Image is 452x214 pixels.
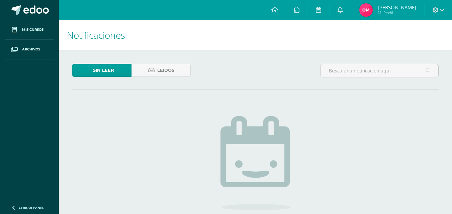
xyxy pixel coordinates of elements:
[5,20,54,40] a: Mis cursos
[321,64,438,77] input: Busca una notificación aquí
[378,4,416,11] span: [PERSON_NAME]
[67,29,125,41] span: Notificaciones
[220,116,291,210] img: no_activities.png
[72,64,131,77] a: Sin leer
[359,3,373,17] img: 3d156059ff6e67275f55b198d546936a.png
[93,64,114,76] span: Sin leer
[157,64,174,76] span: Leídos
[131,64,191,77] a: Leídos
[19,205,44,210] span: Cerrar panel
[378,10,416,16] span: Mi Perfil
[5,40,54,59] a: Archivos
[22,47,40,52] span: Archivos
[22,27,43,32] span: Mis cursos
